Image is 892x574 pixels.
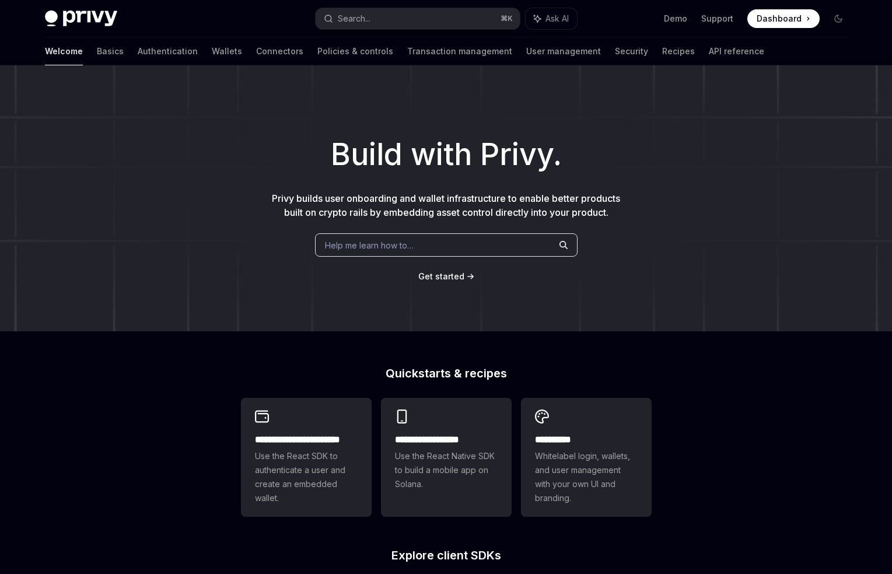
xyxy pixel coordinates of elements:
[325,239,414,251] span: Help me learn how to…
[97,37,124,65] a: Basics
[395,449,498,491] span: Use the React Native SDK to build a mobile app on Solana.
[407,37,512,65] a: Transaction management
[272,192,620,218] span: Privy builds user onboarding and wallet infrastructure to enable better products built on crypto ...
[535,449,638,505] span: Whitelabel login, wallets, and user management with your own UI and branding.
[381,398,512,517] a: **** **** **** ***Use the React Native SDK to build a mobile app on Solana.
[338,12,370,26] div: Search...
[757,13,802,24] span: Dashboard
[255,449,358,505] span: Use the React SDK to authenticate a user and create an embedded wallet.
[526,37,601,65] a: User management
[701,13,733,24] a: Support
[317,37,393,65] a: Policies & controls
[521,398,652,517] a: **** *****Whitelabel login, wallets, and user management with your own UI and branding.
[526,8,577,29] button: Ask AI
[545,13,569,24] span: Ask AI
[418,271,464,282] a: Get started
[664,13,687,24] a: Demo
[138,37,198,65] a: Authentication
[747,9,820,28] a: Dashboard
[19,132,873,177] h1: Build with Privy.
[829,9,848,28] button: Toggle dark mode
[709,37,764,65] a: API reference
[418,271,464,281] span: Get started
[501,14,513,23] span: ⌘ K
[615,37,648,65] a: Security
[45,10,117,27] img: dark logo
[256,37,303,65] a: Connectors
[662,37,695,65] a: Recipes
[316,8,520,29] button: Search...⌘K
[241,549,652,561] h2: Explore client SDKs
[241,367,652,379] h2: Quickstarts & recipes
[45,37,83,65] a: Welcome
[212,37,242,65] a: Wallets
